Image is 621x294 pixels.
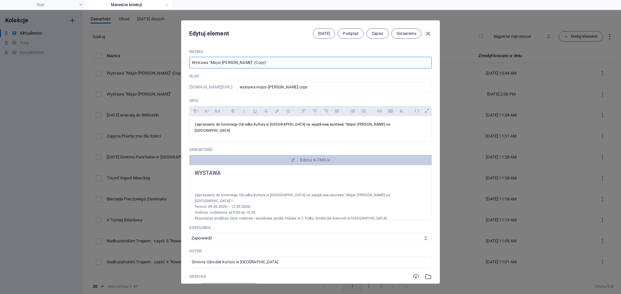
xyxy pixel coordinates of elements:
h2: Edytuj element [189,30,229,37]
button: Font Family [201,107,211,115]
p: Grafika [189,274,206,279]
button: Strikethrough [261,107,271,115]
button: Align Center [310,107,320,115]
button: Bold (Ctrl+B) [228,107,238,115]
button: [DATE] [313,28,335,39]
button: Unordered List [347,107,358,115]
p: Zapraszamy do Gminnego Ośrodka Kultury w [GEOGRAPHIC_DATA] na wyjątkową wystawę "Major [PERSON_NA... [195,192,426,204]
span: Podgląd [343,31,358,36]
h4: Menedżer kolekcji [86,1,172,8]
button: Zapisz [366,28,389,39]
button: Clear Formatting [396,107,407,115]
p: Kategoria [189,225,432,230]
h2: WYSTAWA [195,170,426,176]
button: Align Justify [332,107,342,115]
i: Otwórz jako nakładkę [422,106,432,116]
button: Insert Link [374,107,385,115]
span: Edytuj w CMS-ie [300,157,330,163]
p: Termin: 09.09.2025r. - 12.09.2025r. [195,204,426,210]
button: Paragraph Format [190,107,200,115]
span: Zapraszamy do Gminnego Ośrodka Kultury w [GEOGRAPHIC_DATA] na wyjątkową wystawę "Major [PERSON_NA... [195,122,390,133]
button: Underline (Ctrl+U) [250,107,260,115]
span: Ustawienia [397,31,416,36]
span: Zapisz [372,31,384,36]
p: Ekspozycja przybliża życie rodzinne i wojskową służbę Hubala w 2. Pułku Strzelców Konnych w [GEOG... [195,216,426,221]
button: Ustawienia [391,28,421,39]
p: Zawartość [189,147,432,152]
button: Font Size [212,107,222,115]
h6: [DOMAIN_NAME][URL] [189,83,233,91]
button: Italic (Ctrl+I) [239,107,249,115]
p: Opis [189,98,432,103]
p: Autor [189,248,432,254]
p: Nazwa [189,49,432,54]
span: [DATE] [318,31,330,36]
button: Podgląd [338,28,364,39]
button: Ordered List [358,107,369,115]
i: Wybierz menedżera plików lub zdjęcia stockowe [425,273,432,280]
i: Edytuj HTML [412,106,422,116]
button: Edytuj w CMS-ie [189,155,432,165]
p: Slug [189,74,432,79]
button: Insert Table [385,107,396,115]
button: Align Left [299,107,309,115]
button: Colors [272,107,282,115]
p: Godziny: codziennie od 9:00 do 15:30 [195,210,426,216]
button: Align Right [321,107,331,115]
button: Icons [283,107,293,115]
